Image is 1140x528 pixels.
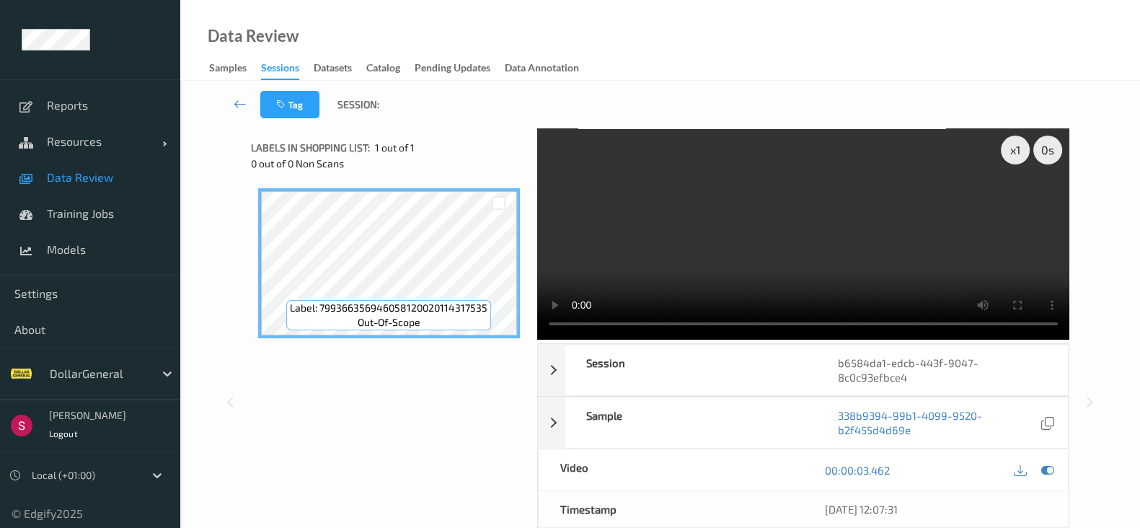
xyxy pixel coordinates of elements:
[314,58,366,79] a: Datasets
[337,97,379,112] span: Session:
[366,61,400,79] div: Catalog
[358,315,420,330] span: out-of-scope
[209,61,247,79] div: Samples
[825,463,890,478] a: 00:00:03.462
[505,58,593,79] a: Data Annotation
[539,449,803,490] div: Video
[209,58,261,79] a: Samples
[415,61,490,79] div: Pending Updates
[314,61,352,79] div: Datasets
[1001,136,1030,164] div: x 1
[505,61,579,79] div: Data Annotation
[260,91,319,118] button: Tag
[261,61,299,80] div: Sessions
[251,157,527,171] div: 0 out of 0 Non Scans
[290,301,487,315] span: Label: 799366356946058120020114317535
[415,58,505,79] a: Pending Updates
[1033,136,1062,164] div: 0 s
[565,345,816,395] div: Session
[838,408,1038,437] a: 338b9394-99b1-4099-9520-b2f455d4d69e
[261,58,314,80] a: Sessions
[825,502,1046,516] div: [DATE] 12:07:31
[251,141,370,155] span: Labels in shopping list:
[366,58,415,79] a: Catalog
[539,491,803,527] div: Timestamp
[816,345,1068,395] div: b6584da1-edcb-443f-9047-8c0c93efbce4
[208,29,299,43] div: Data Review
[538,344,1069,396] div: Sessionb6584da1-edcb-443f-9047-8c0c93efbce4
[538,397,1069,449] div: Sample338b9394-99b1-4099-9520-b2f455d4d69e
[375,141,415,155] span: 1 out of 1
[565,397,816,448] div: Sample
